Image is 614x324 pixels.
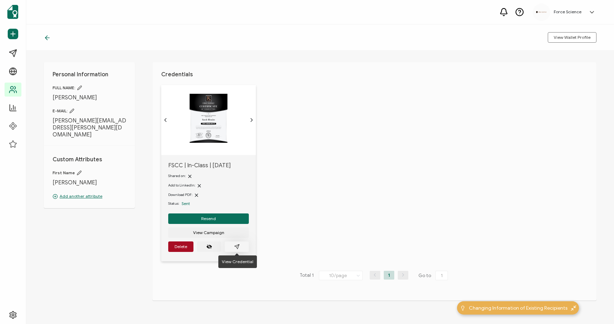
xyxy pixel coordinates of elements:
[53,85,126,91] span: FULL NAME:
[193,231,224,235] span: View Campaign
[168,183,195,188] span: Add to LinkedIn:
[418,271,449,281] span: Go to
[53,170,126,176] span: First Name
[53,156,126,163] h1: Custom Attributes
[206,244,212,249] ion-icon: eye off
[163,117,168,123] ion-icon: chevron back outline
[554,35,591,40] span: View Wallet Profile
[168,201,179,206] span: Status:
[53,193,126,199] p: Add another attribute
[53,179,126,186] span: [PERSON_NAME]
[168,162,249,169] span: FSCC | In-Class | [DATE]
[554,9,581,14] h5: Force Science
[168,241,193,252] button: Delete
[168,227,249,238] button: View Campaign
[536,11,547,13] img: d96c2383-09d7-413e-afb5-8f6c84c8c5d6.png
[300,271,314,281] span: Total 1
[53,94,126,101] span: [PERSON_NAME]
[161,71,588,78] h1: Credentials
[201,217,216,221] span: Resend
[571,305,576,311] img: minimize-icon.svg
[319,271,363,280] input: Select
[384,271,394,280] li: 1
[579,290,614,324] iframe: Chat Widget
[168,174,186,178] span: Shared on:
[168,213,249,224] button: Resend
[7,5,18,19] img: sertifier-logomark-colored.svg
[548,32,596,43] button: View Wallet Profile
[168,192,192,197] span: Download PDF:
[234,244,240,249] ion-icon: paper plane outline
[53,71,126,78] h1: Personal Information
[53,117,126,138] span: [PERSON_NAME][EMAIL_ADDRESS][PERSON_NAME][DOMAIN_NAME]
[469,304,567,312] span: Changing Information of Existing Recipients
[249,117,254,123] ion-icon: chevron forward outline
[175,245,187,249] span: Delete
[218,255,257,268] div: View Credential
[53,108,126,114] span: E-MAIL:
[182,201,190,206] span: Sent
